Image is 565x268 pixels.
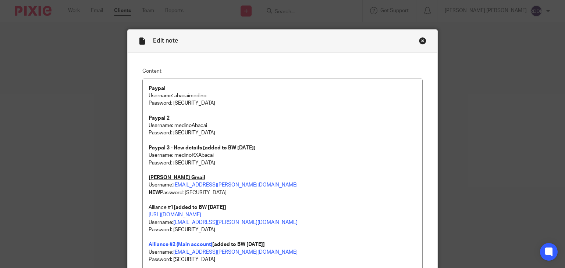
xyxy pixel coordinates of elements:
[149,122,417,129] p: Username: medinoAbacai
[173,250,298,255] a: [EMAIL_ADDRESS][PERSON_NAME][DOMAIN_NAME]
[149,211,417,233] p: Username: Password: [SECURITY_DATA]
[419,37,426,44] div: Close this dialog window
[142,68,423,75] label: Content
[149,116,170,121] strong: Paypal 2
[149,241,417,256] p: Username:
[149,129,417,152] p: Password: [SECURITY_DATA]
[149,190,160,195] strong: NEW
[149,152,417,159] p: Username: medinoRXAbacai
[149,175,205,180] u: [PERSON_NAME] Gmail
[174,205,226,210] strong: [added to BW [DATE]]
[149,212,201,217] a: [URL][DOMAIN_NAME]
[149,189,417,196] p: Password: [SECURITY_DATA]
[173,220,298,225] a: [EMAIL_ADDRESS][PERSON_NAME][DOMAIN_NAME]
[149,99,417,107] p: Password: [SECURITY_DATA]
[212,242,265,247] strong: [added to BW [DATE]]
[149,86,166,91] strong: Paypal
[149,159,417,167] p: Password: [SECURITY_DATA]
[149,204,417,211] p: Alliance #1
[149,242,212,247] a: Alliance #2 (Main account)
[149,92,417,99] p: Username: abacaimedino
[149,145,256,151] strong: Paypal 3 - New details [added to BW [DATE]]
[153,38,178,44] span: Edit note
[149,256,417,263] p: Password: [SECURITY_DATA]
[149,174,417,189] p: Username:
[173,182,298,188] a: [EMAIL_ADDRESS][PERSON_NAME][DOMAIN_NAME]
